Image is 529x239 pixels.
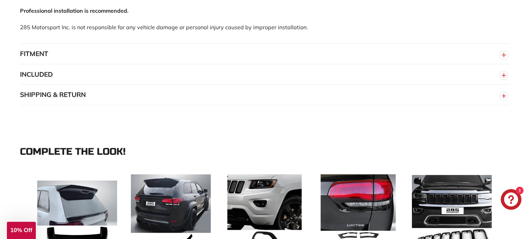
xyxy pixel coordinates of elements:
[20,85,509,105] button: SHIPPING & RETURN
[10,227,32,233] span: 10% Off
[20,64,509,85] button: INCLUDED
[20,7,128,14] strong: Professional installation is recommended.
[20,146,509,157] div: Complete the look!
[7,222,36,239] div: 10% Off
[20,44,509,64] button: FITMENT
[499,189,523,211] inbox-online-store-chat: Shopify online store chat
